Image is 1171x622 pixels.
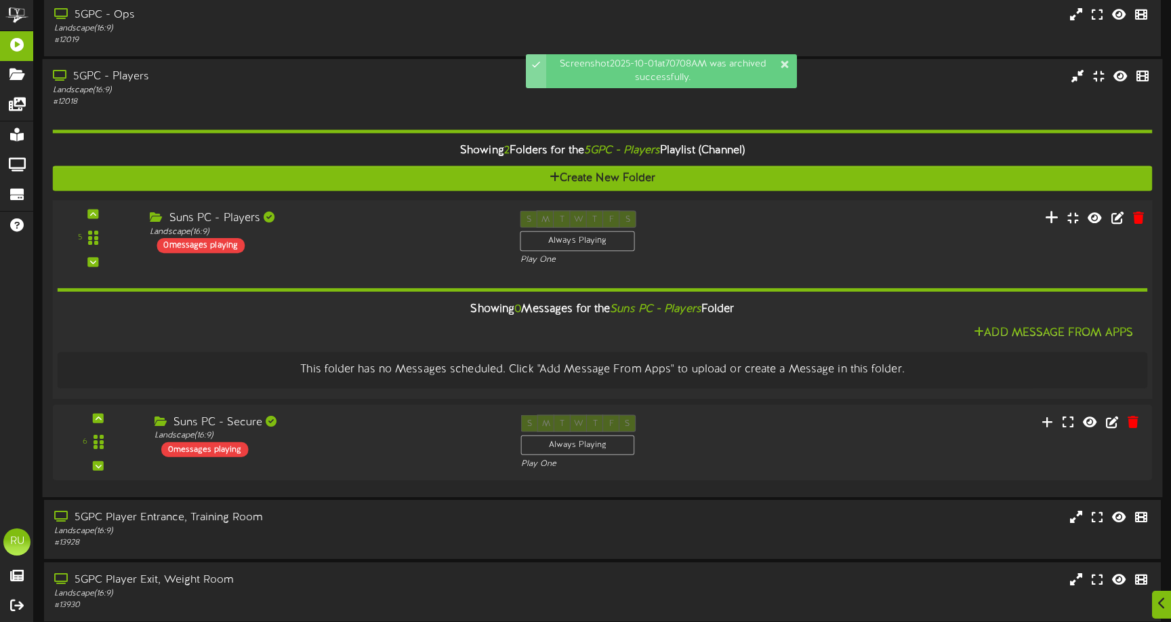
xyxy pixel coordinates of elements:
button: Add Message From Apps [970,325,1137,342]
div: # 13930 [54,600,499,611]
div: 0 messages playing [161,442,248,456]
div: Showing Messages for the Folder [47,295,1157,324]
div: 5GPC Player Exit, Weight Room [54,572,499,588]
i: Suns PC - Players [610,303,701,315]
div: # 13928 [54,537,499,549]
div: 0 messages playing [157,238,245,253]
div: Suns PC - Secure [155,414,501,430]
div: 6 [83,436,87,448]
div: Landscape ( 16:9 ) [150,226,499,237]
div: Always Playing [520,231,635,252]
div: 5GPC - Ops [54,7,499,23]
div: Showing Folders for the Playlist (Channel) [43,137,1163,166]
div: Dismiss this notification [779,58,790,71]
div: Suns PC - Players [150,210,499,226]
div: Play One [521,459,776,470]
div: Play One [520,254,777,266]
div: Always Playing [521,435,635,454]
div: 5GPC Player Entrance, Training Room [54,510,499,526]
span: 0 [514,303,521,315]
div: This folder has no Messages scheduled. Click "Add Message From Apps" to upload or create a Messag... [68,362,1137,378]
div: Landscape ( 16:9 ) [54,526,499,537]
div: Landscape ( 16:9 ) [155,430,501,442]
div: 5GPC - Players [53,69,499,85]
button: Create New Folder [53,166,1153,191]
span: 2 [504,145,510,157]
i: 5GPC - Players [584,145,660,157]
div: Landscape ( 16:9 ) [53,85,499,96]
div: RU [3,528,30,556]
div: # 12019 [54,35,499,46]
div: Landscape ( 16:9 ) [54,23,499,35]
div: Landscape ( 16:9 ) [54,588,499,600]
div: Screenshot2025-10-01at70708AM was archived successfully. [546,54,797,88]
div: # 12018 [53,96,499,108]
